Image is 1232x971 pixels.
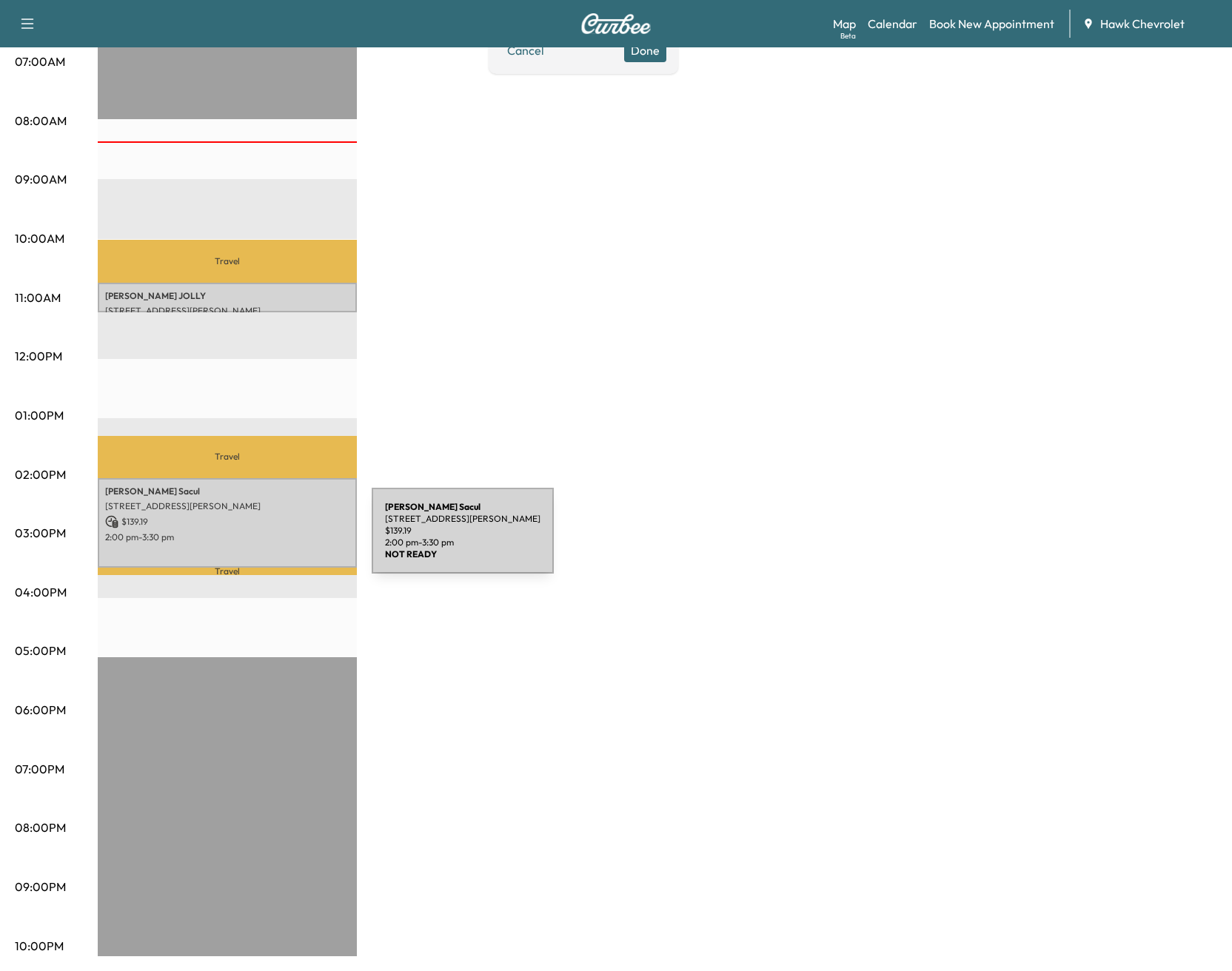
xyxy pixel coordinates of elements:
[15,170,67,188] p: 09:00AM
[868,15,917,33] a: Calendar
[15,406,64,424] p: 01:00PM
[15,524,66,542] p: 03:00PM
[98,568,357,576] p: Travel
[624,38,666,62] button: Done
[15,819,66,836] p: 08:00PM
[580,13,652,34] img: Curbee Logo
[105,290,349,302] p: [PERSON_NAME] JOLLY
[105,531,349,543] p: 2:00 pm - 3:30 pm
[15,583,67,601] p: 04:00PM
[929,15,1054,33] a: Book New Appointment
[15,289,61,306] p: 11:00AM
[15,642,66,659] p: 05:00PM
[105,485,349,497] p: [PERSON_NAME] Sacul
[1100,15,1185,33] span: Hawk Chevrolet
[833,15,856,33] a: MapBeta
[98,436,357,478] p: Travel
[98,240,357,283] p: Travel
[105,305,349,317] p: [STREET_ADDRESS][PERSON_NAME]
[15,937,64,955] p: 10:00PM
[15,878,66,896] p: 09:00PM
[15,347,62,365] p: 12:00PM
[15,701,66,719] p: 06:00PM
[105,515,349,528] p: $ 139.19
[15,112,67,130] p: 08:00AM
[15,53,65,70] p: 07:00AM
[15,229,64,247] p: 10:00AM
[500,38,551,62] button: Cancel
[840,30,856,41] div: Beta
[105,500,349,512] p: [STREET_ADDRESS][PERSON_NAME]
[15,466,66,483] p: 02:00PM
[15,760,64,778] p: 07:00PM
